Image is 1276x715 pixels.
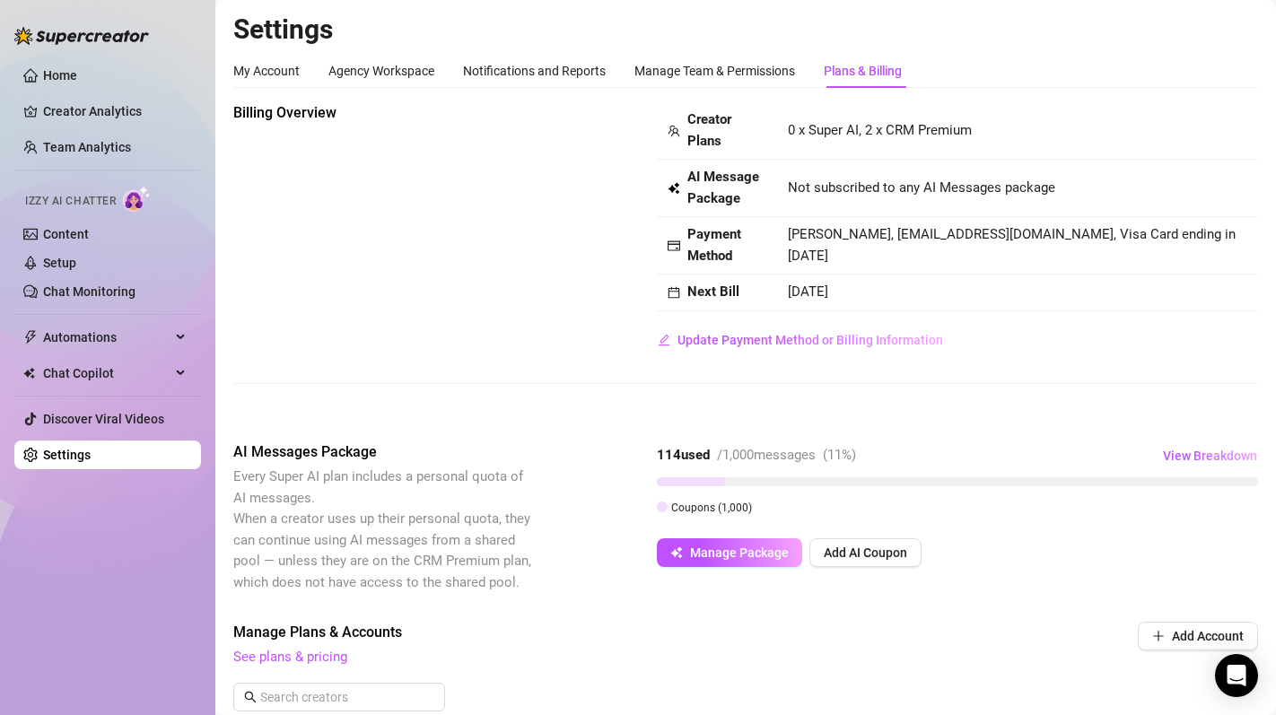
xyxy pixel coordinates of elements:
[677,333,943,347] span: Update Payment Method or Billing Information
[690,545,789,560] span: Manage Package
[43,140,131,154] a: Team Analytics
[634,61,795,81] div: Manage Team & Permissions
[1172,629,1244,643] span: Add Account
[233,102,535,124] span: Billing Overview
[43,256,76,270] a: Setup
[43,227,89,241] a: Content
[657,538,802,567] button: Manage Package
[687,226,741,264] strong: Payment Method
[809,538,922,567] button: Add AI Coupon
[1162,441,1258,470] button: View Breakdown
[657,447,710,463] strong: 114 used
[43,97,187,126] a: Creator Analytics
[233,622,1016,643] span: Manage Plans & Accounts
[123,186,151,212] img: AI Chatter
[43,323,170,352] span: Automations
[43,68,77,83] a: Home
[233,649,347,665] a: See plans & pricing
[671,501,752,514] span: Coupons ( 1,000 )
[23,367,35,379] img: Chat Copilot
[824,545,907,560] span: Add AI Coupon
[43,448,91,462] a: Settings
[463,61,606,81] div: Notifications and Reports
[328,61,434,81] div: Agency Workspace
[43,284,135,299] a: Chat Monitoring
[823,447,856,463] span: ( 11 %)
[658,334,670,346] span: edit
[687,169,759,206] strong: AI Message Package
[717,447,816,463] span: / 1,000 messages
[1215,654,1258,697] div: Open Intercom Messenger
[23,330,38,344] span: thunderbolt
[668,240,680,252] span: credit-card
[657,326,944,354] button: Update Payment Method or Billing Information
[233,468,531,590] span: Every Super AI plan includes a personal quota of AI messages. When a creator uses up their person...
[668,286,680,299] span: calendar
[233,61,300,81] div: My Account
[788,226,1236,264] span: [PERSON_NAME], [EMAIL_ADDRESS][DOMAIN_NAME], Visa Card ending in [DATE]
[687,283,739,300] strong: Next Bill
[244,691,257,703] span: search
[668,125,680,137] span: team
[788,178,1055,199] span: Not subscribed to any AI Messages package
[233,441,535,463] span: AI Messages Package
[687,111,731,149] strong: Creator Plans
[788,283,828,300] span: [DATE]
[14,27,149,45] img: logo-BBDzfeDw.svg
[260,687,420,707] input: Search creators
[43,359,170,388] span: Chat Copilot
[43,412,164,426] a: Discover Viral Videos
[1152,630,1165,642] span: plus
[25,193,116,210] span: Izzy AI Chatter
[1138,622,1258,650] button: Add Account
[1163,449,1257,463] span: View Breakdown
[233,13,1258,47] h2: Settings
[788,122,972,138] span: 0 x Super AI, 2 x CRM Premium
[824,61,902,81] div: Plans & Billing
